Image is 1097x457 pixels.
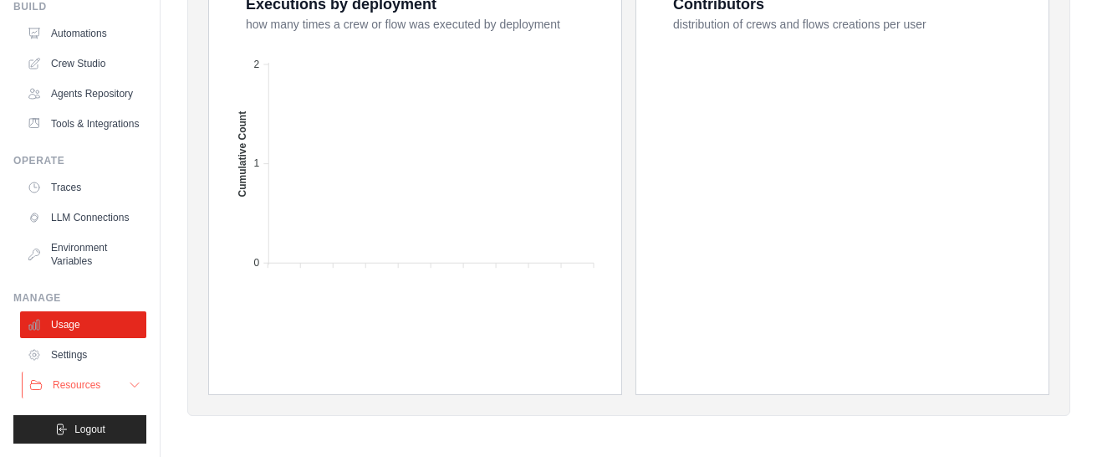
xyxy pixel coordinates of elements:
a: Tools & Integrations [20,110,146,137]
dt: distribution of crews and flows creations per user [673,16,1028,33]
a: Usage [20,311,146,338]
div: Operate [13,154,146,167]
tspan: 1 [254,157,260,169]
button: Logout [13,415,146,444]
a: Settings [20,341,146,368]
span: Logout [74,423,105,436]
a: Agents Repository [20,80,146,107]
a: Environment Variables [20,234,146,275]
a: Crew Studio [20,50,146,77]
text: Cumulative Count [237,110,248,197]
div: Manage [13,291,146,305]
dt: how many times a crew or flow was executed by deployment [246,16,601,33]
tspan: 0 [254,256,260,268]
button: Resources [22,372,148,398]
a: Automations [20,20,146,47]
tspan: 2 [254,58,260,69]
a: LLM Connections [20,204,146,231]
span: Resources [53,378,100,392]
a: Traces [20,174,146,201]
